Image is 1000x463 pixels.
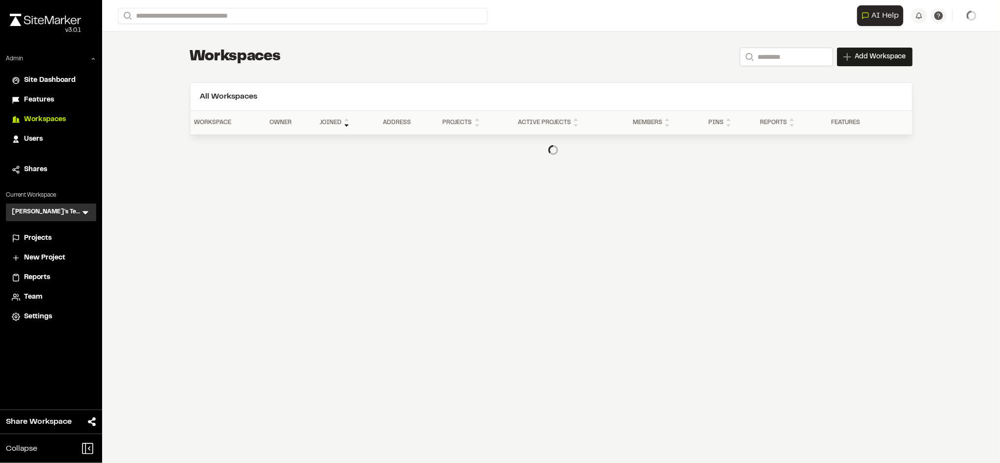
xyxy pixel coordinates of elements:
span: Site Dashboard [24,75,76,86]
button: Search [740,48,757,66]
span: Workspaces [24,114,66,125]
span: Add Workspace [855,52,906,62]
h1: Workspaces [190,47,281,67]
img: rebrand.png [10,14,81,26]
a: Reports [12,272,90,283]
a: Team [12,292,90,303]
span: Settings [24,311,52,322]
span: Collapse [6,443,37,455]
a: Users [12,134,90,145]
span: AI Help [871,10,899,22]
a: New Project [12,253,90,263]
div: Active Projects [518,117,625,129]
span: Shares [24,164,47,175]
button: Open AI Assistant [857,5,903,26]
div: Address [383,118,435,127]
h2: All Workspaces [200,91,902,103]
div: Projects [443,117,511,129]
a: Features [12,95,90,105]
span: Features [24,95,54,105]
div: Members [633,117,701,129]
a: Workspaces [12,114,90,125]
span: Users [24,134,43,145]
span: Team [24,292,42,303]
a: Projects [12,233,90,244]
div: Oh geez...please don't... [10,26,81,35]
span: Projects [24,233,52,244]
span: New Project [24,253,65,263]
div: Open AI Assistant [857,5,907,26]
p: Admin [6,54,23,63]
span: Share Workspace [6,416,72,428]
span: Reports [24,272,50,283]
h3: [PERSON_NAME]'s Test [12,207,81,217]
div: Pins [708,117,752,129]
div: Owner [270,118,312,127]
a: Settings [12,311,90,322]
a: Site Dashboard [12,75,90,86]
div: Features [831,118,885,127]
a: Shares [12,164,90,175]
div: Reports [760,117,823,129]
button: Search [118,8,135,24]
div: Workspace [194,118,262,127]
p: Current Workspace [6,191,96,200]
div: Joined [320,117,375,129]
